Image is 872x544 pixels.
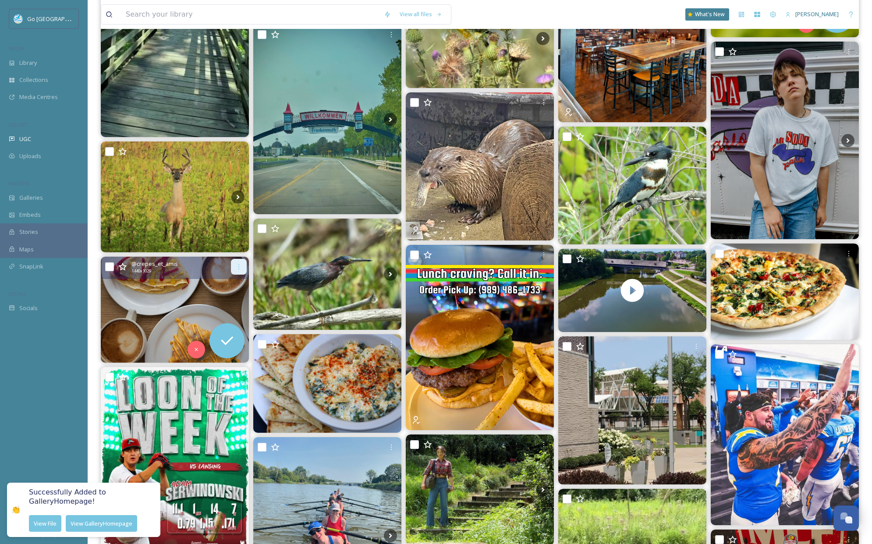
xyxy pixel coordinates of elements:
img: All month long at T.Dub's! Dive into our irresistible Spinach & Artichoke Dip—made daily with the... [253,334,401,433]
span: [PERSON_NAME] [795,10,839,18]
img: #beltedkingfisher #birdphoto #birds #saginaw #saginawmichigan #puremichigan #naturelovers #nature... [558,127,706,244]
div: 👏 [11,505,20,514]
span: Maps [19,245,34,254]
img: Tomando un desvío a Alemania...también conocido como Michigan, el encanto de un pueblo pequeño.. ... [253,25,401,214]
span: Embeds [19,211,41,219]
a: What's New [685,8,729,21]
a: View GalleryHomepage [61,515,137,532]
img: Plan dinner at Gratzi this week! Have you tried our Neapolitan Style Pizze options? Order this de... [711,244,859,340]
img: GoGreatLogo_MISkies_RegionalTrails%20%281%29.png [14,14,23,23]
span: Socials [19,304,38,312]
span: WIDGETS [9,180,29,187]
div: Successfully Added to Gallery Homepage ! [29,488,152,532]
img: chargers NFL Preseason Inside the game with former Michigan Panthers Ryan Nelson in the NFL. 54rn... [711,344,859,525]
img: Short lunch break? Skip the line and call in your lunch order like a pro. 🏃‍♂️🍔📞 📍 (989) 486-1733... [406,245,554,430]
img: 🦦 When you get caught eating the last fish, that you were supposed to split with the other otter.... [406,92,554,240]
input: Search your library [121,5,379,24]
span: @ crepes_et_amis [131,260,178,268]
img: 529661335_18043532780650399_4499569072065359031_n.jpg [558,336,706,484]
span: 1440 x 1029 [131,268,151,274]
a: View all files [395,6,447,23]
span: Media Centres [19,93,58,101]
span: MEDIA [9,45,24,52]
img: #birdswatching #naturephoto #birds #puremichigan #saginaw #saginawmichigan #birdphoto #naturephot... [253,219,401,330]
button: View File [29,515,61,532]
img: thumbnail [558,249,706,332]
img: 🤫MI Soda Parlor t-shirts anyone?? More details coming soon 🤭🥤 So keep your eyes peeled 👀✨ #misoda... [711,42,859,239]
button: Open Chat [833,505,859,531]
video: #frankenmuth #coveredbridge #dji #mini4pro [558,249,706,332]
span: Library [19,59,37,67]
button: View GalleryHomepage [66,515,137,532]
a: [PERSON_NAME] [781,6,843,23]
span: UGC [19,135,31,143]
span: Galleries [19,194,43,202]
span: Uploads [19,152,41,160]
span: Go [GEOGRAPHIC_DATA] [27,14,92,23]
span: COLLECT [9,121,28,128]
img: #whitetaildeer #puremichigan #naturephoto #naturelove #saginawmichigan #saginaw #nature #birds #b... [101,141,249,252]
span: Stories [19,228,38,236]
span: Collections [19,76,48,84]
img: Choose your fighter! [101,257,249,363]
span: SOCIALS [9,290,26,297]
span: SnapLink [19,262,43,271]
